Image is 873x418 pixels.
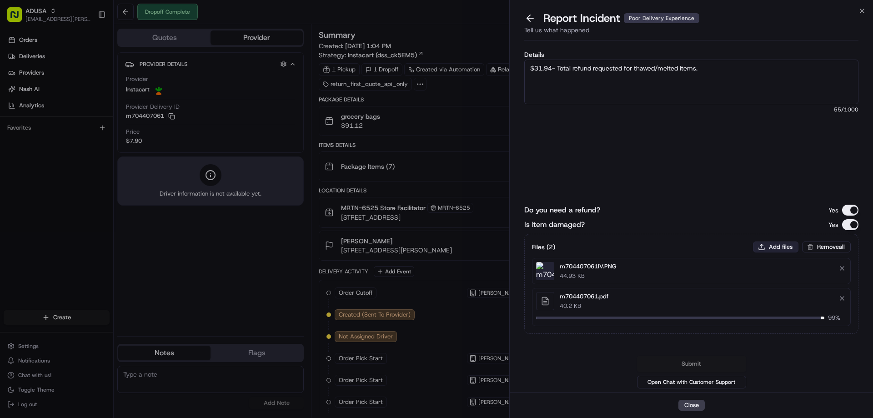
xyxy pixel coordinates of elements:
input: Clear [24,59,150,68]
label: Is item damaged? [524,219,585,230]
button: Removeall [802,242,851,252]
button: Start new chat [155,90,166,101]
span: Knowledge Base [18,132,70,141]
p: 44.93 KB [560,272,617,280]
p: m704407061.pdf [560,292,608,301]
textarea: $31.94- Total refund requested for thawed/melted items. [524,60,858,104]
p: Report Incident [543,11,699,25]
p: 40.2 KB [560,302,608,310]
button: Open Chat with Customer Support [637,376,746,388]
h3: Files ( 2 ) [532,242,555,252]
button: Add files [753,242,798,252]
div: We're available if you need us! [31,96,115,103]
label: Do you need a refund? [524,205,600,216]
button: Remove file [836,262,848,275]
div: Tell us what happened [524,25,858,40]
p: Yes [828,220,838,229]
div: Start new chat [31,87,149,96]
span: API Documentation [86,132,146,141]
img: 1736555255976-a54dd68f-1ca7-489b-9aae-adbdc363a1c4 [9,87,25,103]
label: Details [524,51,858,58]
a: Powered byPylon [64,154,110,161]
p: Yes [828,206,838,215]
div: Poor Delivery Experience [624,13,699,23]
span: 55 /1000 [524,106,858,113]
p: Welcome 👋 [9,36,166,51]
span: 99 % [828,314,845,322]
div: 💻 [77,133,84,140]
span: Pylon [90,154,110,161]
p: m704407061IV.PNG [560,262,617,271]
img: m704407061IV.PNG [536,262,554,280]
a: 📗Knowledge Base [5,128,73,145]
a: 💻API Documentation [73,128,150,145]
div: 📗 [9,133,16,140]
button: Close [678,400,705,411]
button: Remove file [836,292,848,305]
img: Nash [9,9,27,27]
